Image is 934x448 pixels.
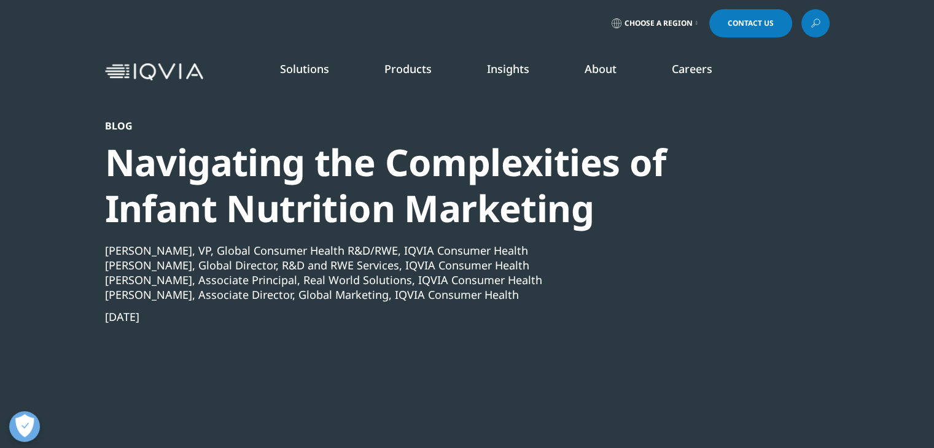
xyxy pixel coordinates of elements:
div: [PERSON_NAME], Global Director, R&D and RWE Services, IQVIA Consumer Health [105,258,763,272]
div: [PERSON_NAME], Associate Director, Global Marketing, IQVIA Consumer Health [105,287,763,302]
nav: Primary [208,43,830,101]
span: Choose a Region [625,18,693,28]
button: Open Preferences [9,411,40,442]
div: Navigating the Complexities of Infant Nutrition Marketing [105,139,763,231]
div: [DATE] [105,309,763,324]
span: Contact Us [728,20,774,27]
a: Contact Us [709,9,792,37]
a: Products [384,61,432,76]
a: Solutions [280,61,329,76]
div: [PERSON_NAME], Associate Principal, Real World Solutions, IQVIA Consumer Health [105,272,763,287]
a: Careers [672,61,712,76]
a: About [585,61,617,76]
img: IQVIA Healthcare Information Technology and Pharma Clinical Research Company [105,63,203,81]
div: [PERSON_NAME], VP, Global Consumer Health R&D/RWE, IQVIA Consumer Health [105,243,763,258]
div: Blog [105,120,763,132]
a: Insights [487,61,529,76]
